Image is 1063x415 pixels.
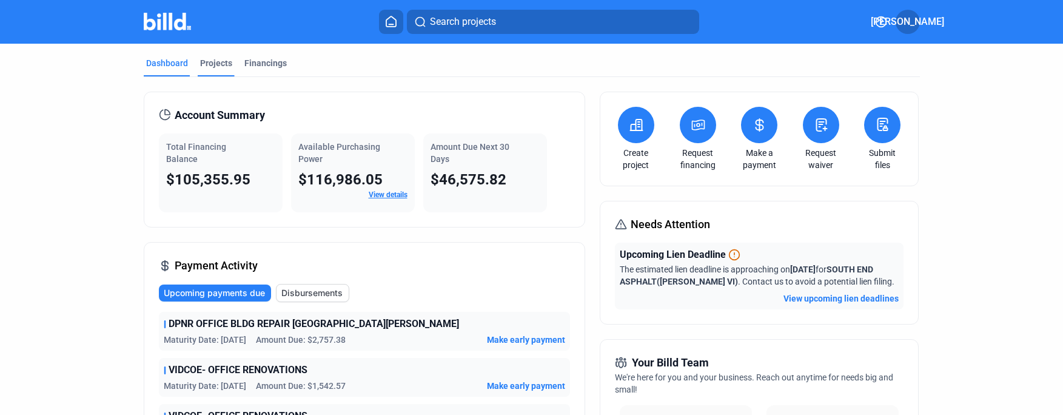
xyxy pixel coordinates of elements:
[677,147,719,171] a: Request financing
[256,380,346,392] span: Amount Due: $1,542.57
[487,334,565,346] button: Make early payment
[790,265,816,274] span: [DATE]
[281,287,343,299] span: Disbursements
[169,317,459,331] span: DPNR OFFICE BLDG REPAIR [GEOGRAPHIC_DATA][PERSON_NAME]
[430,15,496,29] span: Search projects
[164,380,246,392] span: Maturity Date: [DATE]
[861,147,904,171] a: Submit files
[871,15,944,29] span: [PERSON_NAME]
[164,334,246,346] span: Maturity Date: [DATE]
[615,147,657,171] a: Create project
[256,334,346,346] span: Amount Due: $2,757.38
[276,284,349,302] button: Disbursements
[631,216,710,233] span: Needs Attention
[164,287,265,299] span: Upcoming payments due
[166,171,250,188] span: $105,355.95
[783,292,899,305] button: View upcoming lien deadlines
[144,13,192,30] img: Billd Company Logo
[896,10,920,34] button: [PERSON_NAME]
[298,171,383,188] span: $116,986.05
[620,265,894,286] span: The estimated lien deadline is approaching on for . Contact us to avoid a potential lien filing.
[431,142,509,164] span: Amount Due Next 30 Days
[146,57,188,69] div: Dashboard
[298,142,380,164] span: Available Purchasing Power
[159,285,271,302] button: Upcoming payments due
[166,142,226,164] span: Total Financing Balance
[169,363,307,377] span: VIDCOE- OFFICE RENOVATIONS
[244,57,287,69] div: Financings
[431,171,506,188] span: $46,575.82
[620,248,726,262] span: Upcoming Lien Deadline
[738,147,780,171] a: Make a payment
[487,380,565,392] button: Make early payment
[800,147,842,171] a: Request waiver
[632,354,709,371] span: Your Billd Team
[407,10,699,34] button: Search projects
[200,57,232,69] div: Projects
[369,191,407,199] a: View details
[615,373,893,394] span: We're here for you and your business. Reach out anytime for needs big and small!
[175,257,258,274] span: Payment Activity
[175,107,265,124] span: Account Summary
